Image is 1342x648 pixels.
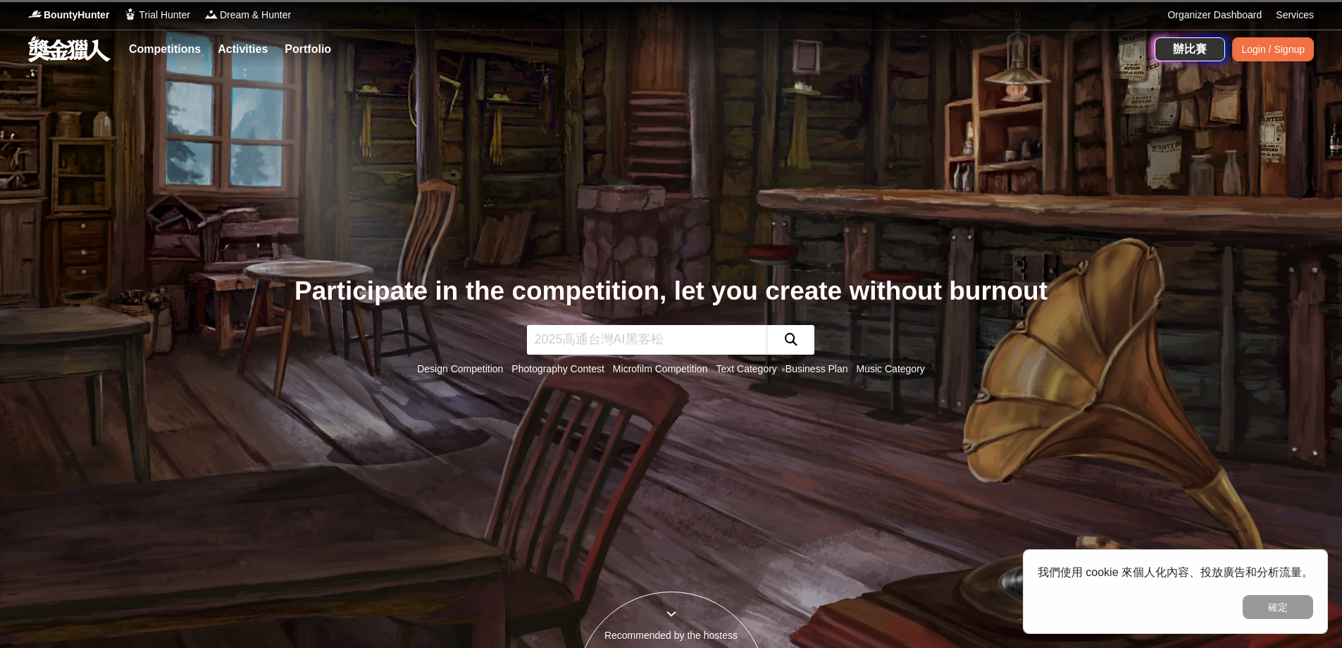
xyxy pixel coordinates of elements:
a: Organizer Dashboard [1167,8,1262,23]
a: LogoDream & Hunter [204,8,291,23]
a: Microfilm Competition [613,363,708,374]
div: Login / Signup [1232,37,1314,61]
span: Trial Hunter [139,8,190,23]
a: Competitions [123,39,206,59]
span: 我們使用 cookie 來個人化內容、投放廣告和分析流量。 [1038,566,1313,578]
a: Design Competition [417,363,503,374]
a: Photography Contest [511,363,604,374]
a: Business Plan [785,363,848,374]
div: Recommended by the hostess [577,628,766,643]
input: 2025高通台灣AI黑客松 [527,325,766,355]
span: BountyHunter [44,8,109,23]
div: Participate in the competition, let you create without burnout [294,271,1048,311]
a: Services [1276,8,1314,23]
img: Logo [123,7,137,21]
a: Activities [212,39,273,59]
img: Logo [28,7,42,21]
img: Logo [204,7,218,21]
a: 辦比賽 [1155,37,1225,61]
a: LogoBountyHunter [28,8,109,23]
span: Dream & Hunter [220,8,291,23]
a: Text Category [716,363,776,374]
a: LogoTrial Hunter [123,8,190,23]
a: Music Category [857,363,925,374]
a: Portfolio [279,39,337,59]
button: 確定 [1243,595,1313,619]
